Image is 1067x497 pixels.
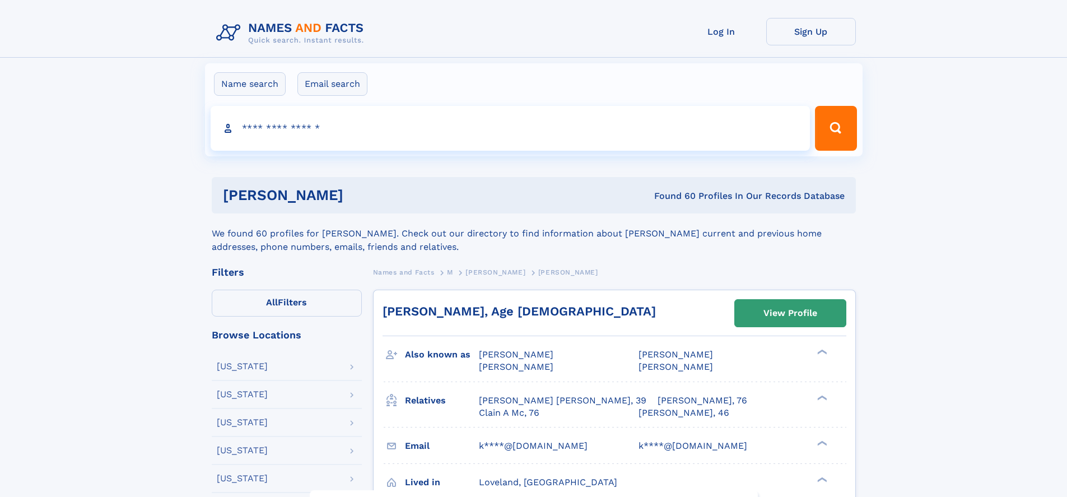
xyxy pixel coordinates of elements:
[217,474,268,483] div: [US_STATE]
[212,330,362,340] div: Browse Locations
[223,188,499,202] h1: [PERSON_NAME]
[658,394,747,407] a: [PERSON_NAME], 76
[447,265,453,279] a: M
[498,190,845,202] div: Found 60 Profiles In Our Records Database
[465,265,525,279] a: [PERSON_NAME]
[815,106,856,151] button: Search Button
[479,361,553,372] span: [PERSON_NAME]
[217,362,268,371] div: [US_STATE]
[538,268,598,276] span: [PERSON_NAME]
[479,407,539,419] a: Clain A Mc, 76
[814,349,828,356] div: ❯
[212,18,373,48] img: Logo Names and Facts
[383,304,656,318] a: [PERSON_NAME], Age [DEMOGRAPHIC_DATA]
[214,72,286,96] label: Name search
[639,349,713,360] span: [PERSON_NAME]
[297,72,367,96] label: Email search
[639,407,729,419] a: [PERSON_NAME], 46
[405,391,479,410] h3: Relatives
[763,300,817,326] div: View Profile
[212,213,856,254] div: We found 60 profiles for [PERSON_NAME]. Check out our directory to find information about [PERSON...
[373,265,435,279] a: Names and Facts
[217,418,268,427] div: [US_STATE]
[677,18,766,45] a: Log In
[479,477,617,487] span: Loveland, [GEOGRAPHIC_DATA]
[465,268,525,276] span: [PERSON_NAME]
[405,345,479,364] h3: Also known as
[735,300,846,327] a: View Profile
[814,476,828,483] div: ❯
[212,290,362,317] label: Filters
[447,268,453,276] span: M
[266,297,278,308] span: All
[639,361,713,372] span: [PERSON_NAME]
[212,267,362,277] div: Filters
[217,446,268,455] div: [US_STATE]
[405,436,479,456] h3: Email
[766,18,856,45] a: Sign Up
[814,394,828,401] div: ❯
[217,390,268,399] div: [US_STATE]
[479,394,646,407] a: [PERSON_NAME] [PERSON_NAME], 39
[405,473,479,492] h3: Lived in
[211,106,810,151] input: search input
[479,349,553,360] span: [PERSON_NAME]
[814,439,828,447] div: ❯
